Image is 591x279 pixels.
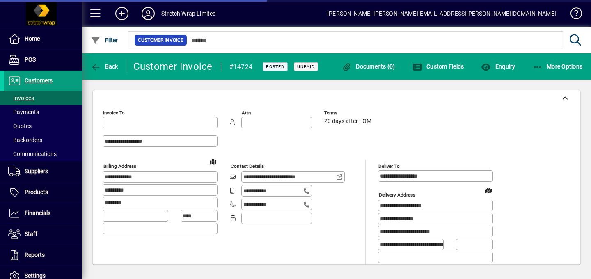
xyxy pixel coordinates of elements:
[342,63,395,70] span: Documents (0)
[8,123,32,129] span: Quotes
[266,64,284,69] span: Posted
[324,118,371,125] span: 20 days after EOM
[4,119,82,133] a: Quotes
[8,95,34,101] span: Invoices
[133,60,213,73] div: Customer Invoice
[138,36,183,44] span: Customer Invoice
[25,272,46,279] span: Settings
[410,59,466,74] button: Custom Fields
[25,252,45,258] span: Reports
[4,203,82,224] a: Financials
[564,2,581,28] a: Knowledge Base
[25,77,53,84] span: Customers
[82,59,127,74] app-page-header-button: Back
[103,110,125,116] mat-label: Invoice To
[25,189,48,195] span: Products
[340,59,397,74] button: Documents (0)
[4,91,82,105] a: Invoices
[89,33,120,48] button: Filter
[25,56,36,63] span: POS
[482,183,495,197] a: View on map
[4,133,82,147] a: Backorders
[531,59,585,74] button: More Options
[25,210,50,216] span: Financials
[8,151,57,157] span: Communications
[4,29,82,49] a: Home
[412,63,464,70] span: Custom Fields
[25,35,40,42] span: Home
[297,64,315,69] span: Unpaid
[324,110,373,116] span: Terms
[4,224,82,245] a: Staff
[25,168,48,174] span: Suppliers
[327,7,556,20] div: [PERSON_NAME] [PERSON_NAME][EMAIL_ADDRESS][PERSON_NAME][DOMAIN_NAME]
[4,182,82,203] a: Products
[481,63,515,70] span: Enquiry
[229,60,253,73] div: #14724
[4,105,82,119] a: Payments
[8,137,42,143] span: Backorders
[109,6,135,21] button: Add
[533,63,583,70] span: More Options
[8,109,39,115] span: Payments
[91,63,118,70] span: Back
[89,59,120,74] button: Back
[91,37,118,43] span: Filter
[25,231,37,237] span: Staff
[161,7,216,20] div: Stretch Wrap Limited
[4,245,82,265] a: Reports
[206,155,220,168] a: View on map
[135,6,161,21] button: Profile
[378,163,400,169] mat-label: Deliver To
[242,110,251,116] mat-label: Attn
[479,59,517,74] button: Enquiry
[4,147,82,161] a: Communications
[4,161,82,182] a: Suppliers
[4,50,82,70] a: POS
